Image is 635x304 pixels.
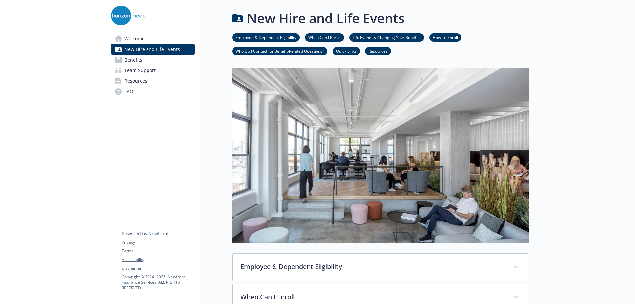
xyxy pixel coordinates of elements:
[233,254,529,281] div: Employee & Dependent Eligibility
[122,265,194,271] a: Disclaimer
[349,34,424,40] a: Life Events & Changing Your Benefits
[122,239,194,245] a: Privacy
[124,86,136,97] span: FAQs
[111,33,195,44] a: Welcome
[365,48,391,54] a: Resources
[124,76,147,86] span: Resources
[240,292,505,302] p: When Can I Enroll
[429,34,461,40] a: How To Enroll
[111,65,195,76] a: Team Support
[124,65,156,76] span: Team Support
[232,68,529,242] img: new hire page banner
[111,76,195,86] a: Resources
[305,34,344,40] a: When Can I Enroll
[111,55,195,65] a: Benefits
[122,257,194,263] a: Accessibility
[111,86,195,97] a: FAQs
[124,33,145,44] span: Welcome
[247,8,404,28] h1: New Hire and Life Events
[124,44,180,55] span: New Hire and Life Events
[240,262,505,272] p: Employee & Dependent Eligibility
[232,48,327,54] a: Who Do I Contact for Benefit-Related Questions?
[122,274,194,291] p: Copyright © 2024 - 2025 , Newfront Insurance Services, ALL RIGHTS RESERVED
[232,34,300,40] a: Employee & Dependent Eligibility
[333,48,360,54] a: Quick Links
[122,248,194,254] a: Terms
[124,55,142,65] span: Benefits
[111,44,195,55] a: New Hire and Life Events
